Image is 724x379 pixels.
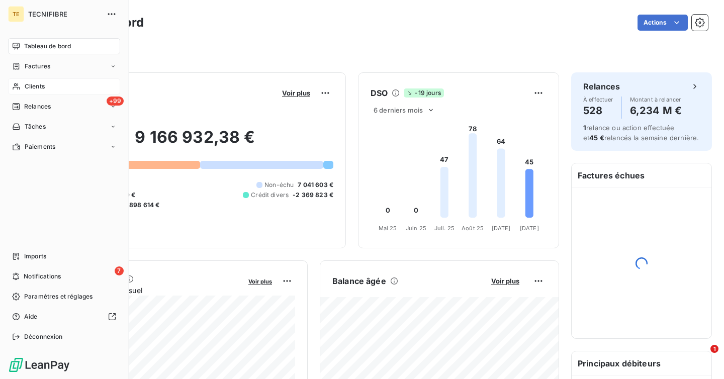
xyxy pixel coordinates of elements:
[24,252,46,261] span: Imports
[690,345,714,369] iframe: Intercom live chat
[57,285,241,296] span: Chiffre d'affaires mensuel
[572,163,711,187] h6: Factures échues
[279,88,313,98] button: Voir plus
[434,225,455,232] tspan: Juil. 25
[248,278,272,285] span: Voir plus
[28,10,101,18] span: TECNIFIBRE
[24,332,63,341] span: Déconnexion
[583,103,613,119] h4: 528
[115,266,124,275] span: 7
[710,345,718,353] span: 1
[583,80,620,92] h6: Relances
[126,201,160,210] span: -898 614 €
[589,134,604,142] span: 45 €
[638,15,688,31] button: Actions
[488,276,522,286] button: Voir plus
[491,277,519,285] span: Voir plus
[24,312,38,321] span: Aide
[404,88,443,98] span: -19 jours
[57,127,333,157] h2: 9 166 932,38 €
[462,225,484,232] tspan: Août 25
[8,309,120,325] a: Aide
[406,225,426,232] tspan: Juin 25
[8,6,24,22] div: TE
[520,225,539,232] tspan: [DATE]
[25,142,55,151] span: Paiements
[379,225,397,232] tspan: Mai 25
[583,124,699,142] span: relance ou action effectuée et relancés la semaine dernière.
[371,87,388,99] h6: DSO
[630,97,682,103] span: Montant à relancer
[572,351,711,375] h6: Principaux débiteurs
[24,272,61,281] span: Notifications
[293,191,333,200] span: -2 369 823 €
[374,106,423,114] span: 6 derniers mois
[630,103,682,119] h4: 6,234 M €
[251,191,289,200] span: Crédit divers
[107,97,124,106] span: +99
[298,180,333,190] span: 7 041 603 €
[282,89,310,97] span: Voir plus
[25,82,45,91] span: Clients
[583,124,586,132] span: 1
[332,275,386,287] h6: Balance âgée
[24,42,71,51] span: Tableau de bord
[25,62,50,71] span: Factures
[492,225,511,232] tspan: [DATE]
[8,357,70,373] img: Logo LeanPay
[25,122,46,131] span: Tâches
[583,97,613,103] span: À effectuer
[264,180,294,190] span: Non-échu
[24,102,51,111] span: Relances
[24,292,93,301] span: Paramètres et réglages
[245,276,275,286] button: Voir plus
